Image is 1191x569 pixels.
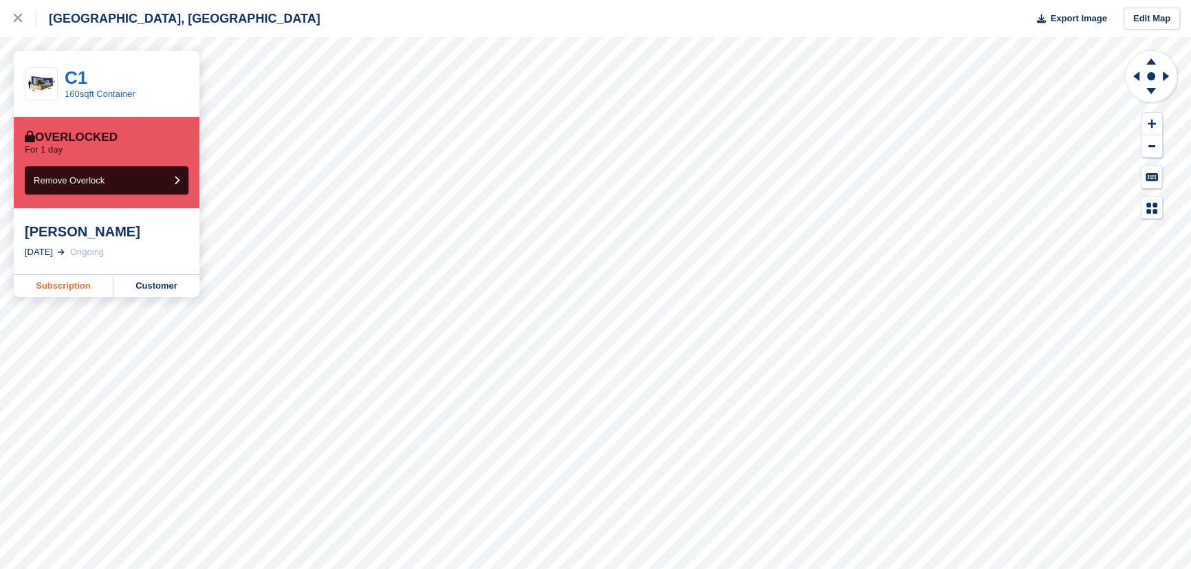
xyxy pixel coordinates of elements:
a: Customer [113,275,199,297]
button: Keyboard Shortcuts [1141,166,1162,188]
div: [DATE] [25,245,53,259]
div: Overlocked [25,131,118,144]
button: Export Image [1029,8,1107,30]
a: 160sqft Container [65,89,135,99]
div: Ongoing [70,245,104,259]
div: [PERSON_NAME] [25,223,188,240]
a: Subscription [14,275,113,297]
button: Zoom In [1141,113,1162,135]
button: Remove Overlock [25,166,188,194]
p: For 1 day [25,144,63,155]
a: C1 [65,67,87,88]
span: Remove Overlock [34,175,105,186]
img: 20-ft-container.jpg [25,72,57,96]
div: [GEOGRAPHIC_DATA], [GEOGRAPHIC_DATA] [36,10,320,27]
a: Edit Map [1124,8,1180,30]
button: Zoom Out [1141,135,1162,158]
span: Export Image [1050,12,1106,25]
button: Map Legend [1141,197,1162,219]
img: arrow-right-light-icn-cde0832a797a2874e46488d9cf13f60e5c3a73dbe684e267c42b8395dfbc2abf.svg [58,249,65,255]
